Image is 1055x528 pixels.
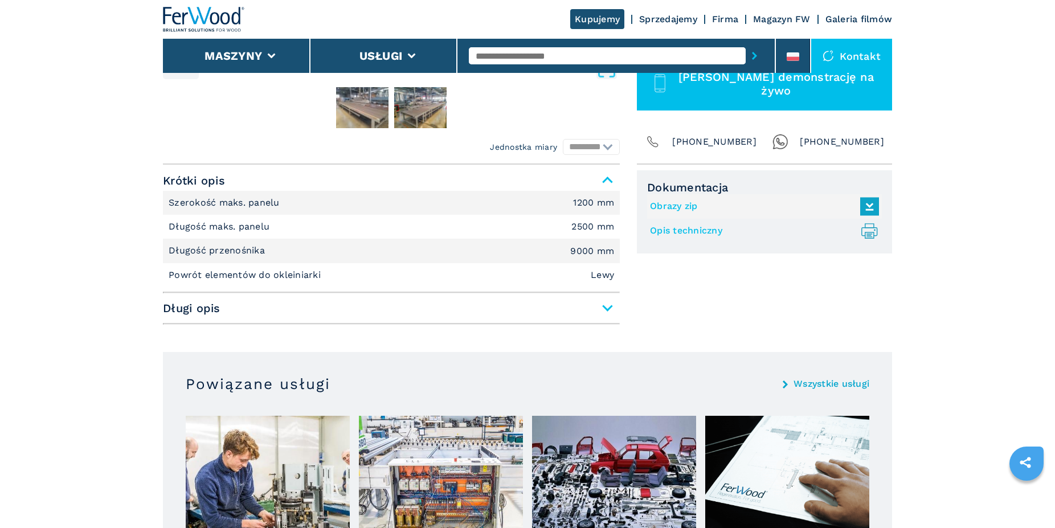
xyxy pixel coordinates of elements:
[359,49,403,63] button: Usługi
[645,134,661,150] img: Phone
[178,64,182,73] span: /
[650,222,873,240] a: Opis techniczny
[591,271,614,280] em: Lewy
[334,85,391,130] button: Go to Slide 2
[672,134,757,150] span: [PHONE_NUMBER]
[712,14,738,24] a: Firma
[163,7,245,32] img: Ferwood
[1007,477,1046,519] iframe: Chat
[163,298,620,318] span: Długi opis
[336,87,389,128] img: 7c08c28fdc5418089519258bfabf210c
[169,269,324,281] p: Powrót elementów do okleiniarki
[570,9,624,29] a: Kupujemy
[490,141,557,153] em: Jednostka miary
[800,134,884,150] span: [PHONE_NUMBER]
[169,220,272,233] p: Długość maks. panelu
[746,43,763,69] button: submit-button
[205,49,262,63] button: Maszyny
[647,181,882,194] span: Dokumentacja
[163,191,620,288] div: Krótki opis
[825,14,893,24] a: Galeria filmów
[772,134,788,150] img: Whatsapp
[823,50,834,62] img: Kontakt
[571,222,614,231] em: 2500 mm
[186,375,330,393] h3: Powiązane usługi
[753,14,811,24] a: Magazyn FW
[182,64,187,73] span: 3
[637,57,892,110] button: [PERSON_NAME] demonstrację na żywo
[394,87,447,128] img: 6fd4348ce783108c02733305d1c37a61
[573,198,614,207] em: 1200 mm
[570,247,614,256] em: 9000 mm
[794,379,869,388] a: Wszystkie usługi
[673,70,879,97] span: [PERSON_NAME] demonstrację na żywo
[1011,448,1040,477] a: sharethis
[174,64,178,73] span: 1
[163,85,620,130] nav: Thumbnail Navigation
[392,85,449,130] button: Go to Slide 3
[163,170,620,191] span: Krótki opis
[650,197,873,216] a: Obrazy zip
[811,39,892,73] div: Kontakt
[169,197,283,209] p: Szerokość maks. panelu
[169,244,268,257] p: Długość przenośnika
[639,14,697,24] a: Sprzedajemy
